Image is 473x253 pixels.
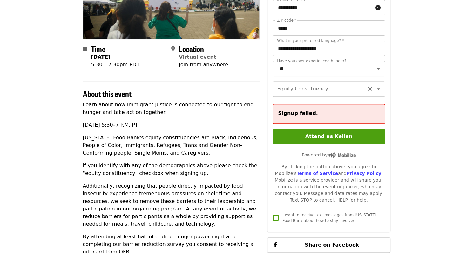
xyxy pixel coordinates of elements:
span: Join from anywhere [179,62,228,68]
button: Share on Facebook [267,237,390,253]
p: Additionally, recognizing that people directly impacted by food insecurity experience tremendous ... [83,182,260,228]
button: Clear [366,84,375,93]
label: ZIP code [277,18,296,22]
p: [US_STATE] Food Bank's equity constituencies are Black, Indigenous, People of Color, Immigrants, ... [83,134,260,157]
input: What is your preferred language? [273,41,385,56]
span: I want to receive text messages from [US_STATE] Food Bank about how to stay involved. [282,213,376,223]
div: 5:30 – 7:30pm PDT [91,61,140,69]
span: Time [91,43,105,54]
p: [DATE] 5:30–7 P.M. PT [83,121,260,129]
p: If you identify with any of the demographics above please check the "equity constituency" checkbo... [83,162,260,177]
a: Privacy Policy [346,171,381,176]
a: Virtual event [179,54,216,60]
p: Learn about how Immigrant Justice is connected to our fight to end hunger and take action together. [83,101,260,116]
input: ZIP code [273,20,385,36]
a: Terms of Service [296,171,338,176]
i: circle-info icon [375,5,381,11]
div: By clicking the button above, you agree to Mobilize's and . Mobilize is a service provider and wi... [273,163,385,203]
span: Share on Facebook [305,242,359,248]
img: Powered by Mobilize [328,152,356,158]
span: Location [179,43,204,54]
button: Attend as Keilan [273,129,385,144]
button: Open [374,84,383,93]
i: calendar icon [83,46,87,52]
span: Powered by [302,152,356,157]
strong: [DATE] [91,54,111,60]
label: What is your preferred language? [277,39,344,43]
i: map-marker-alt icon [171,46,175,52]
button: Open [374,64,383,73]
label: Have you ever experienced hunger? [277,59,346,63]
span: About this event [83,88,132,99]
span: Signup failed. [278,110,318,116]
